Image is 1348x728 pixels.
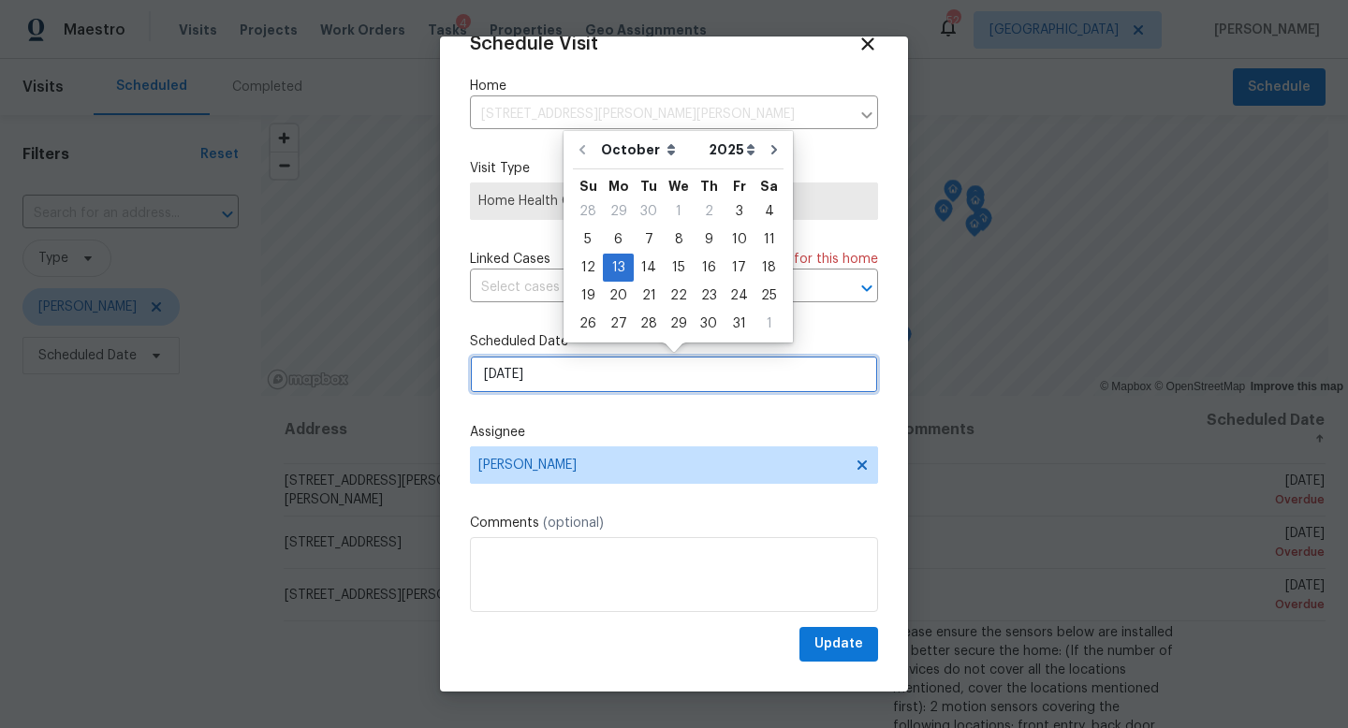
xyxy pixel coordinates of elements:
[733,180,746,193] abbr: Friday
[470,423,878,442] label: Assignee
[573,197,603,226] div: Sun Sep 28 2025
[664,311,694,337] div: 29
[634,282,664,310] div: Tue Oct 21 2025
[470,77,878,95] label: Home
[664,254,694,282] div: Wed Oct 15 2025
[634,226,664,254] div: Tue Oct 07 2025
[760,131,788,168] button: Go to next month
[596,136,704,164] select: Month
[664,282,694,310] div: Wed Oct 22 2025
[543,517,604,530] span: (optional)
[857,34,878,54] span: Close
[724,226,755,254] div: Fri Oct 10 2025
[634,311,664,337] div: 28
[664,226,694,254] div: Wed Oct 08 2025
[694,283,724,309] div: 23
[724,197,755,226] div: Fri Oct 03 2025
[470,250,550,269] span: Linked Cases
[603,255,634,281] div: 13
[470,159,878,178] label: Visit Type
[694,254,724,282] div: Thu Oct 16 2025
[668,180,689,193] abbr: Wednesday
[573,282,603,310] div: Sun Oct 19 2025
[470,332,878,351] label: Scheduled Date
[724,283,755,309] div: 24
[573,226,603,254] div: Sun Oct 05 2025
[664,197,694,226] div: Wed Oct 01 2025
[704,136,760,164] select: Year
[573,226,603,253] div: 5
[603,198,634,225] div: 29
[799,627,878,662] button: Update
[579,180,597,193] abbr: Sunday
[755,283,784,309] div: 25
[478,192,870,211] span: Home Health Checkup
[470,514,878,532] label: Comments
[664,283,694,309] div: 22
[814,633,863,656] span: Update
[634,226,664,253] div: 7
[603,197,634,226] div: Mon Sep 29 2025
[694,198,724,225] div: 2
[724,255,755,281] div: 17
[724,310,755,338] div: Fri Oct 31 2025
[573,254,603,282] div: Sun Oct 12 2025
[664,310,694,338] div: Wed Oct 29 2025
[603,226,634,253] div: 6
[470,35,598,53] span: Schedule Visit
[724,311,755,337] div: 31
[634,310,664,338] div: Tue Oct 28 2025
[664,255,694,281] div: 15
[664,226,694,253] div: 8
[568,131,596,168] button: Go to previous month
[755,197,784,226] div: Sat Oct 04 2025
[694,310,724,338] div: Thu Oct 30 2025
[694,226,724,254] div: Thu Oct 09 2025
[664,198,694,225] div: 1
[470,273,826,302] input: Select cases
[634,254,664,282] div: Tue Oct 14 2025
[755,226,784,253] div: 11
[694,255,724,281] div: 16
[640,180,657,193] abbr: Tuesday
[755,254,784,282] div: Sat Oct 18 2025
[755,226,784,254] div: Sat Oct 11 2025
[755,282,784,310] div: Sat Oct 25 2025
[755,310,784,338] div: Sat Nov 01 2025
[634,197,664,226] div: Tue Sep 30 2025
[694,311,724,337] div: 30
[755,255,784,281] div: 18
[634,255,664,281] div: 14
[755,311,784,337] div: 1
[573,255,603,281] div: 12
[724,226,755,253] div: 10
[634,283,664,309] div: 21
[603,282,634,310] div: Mon Oct 20 2025
[603,254,634,282] div: Mon Oct 13 2025
[634,198,664,225] div: 30
[724,198,755,225] div: 3
[603,311,634,337] div: 27
[694,197,724,226] div: Thu Oct 02 2025
[724,254,755,282] div: Fri Oct 17 2025
[573,310,603,338] div: Sun Oct 26 2025
[573,311,603,337] div: 26
[603,283,634,309] div: 20
[608,180,629,193] abbr: Monday
[700,180,718,193] abbr: Thursday
[478,458,845,473] span: [PERSON_NAME]
[854,275,880,301] button: Open
[603,310,634,338] div: Mon Oct 27 2025
[724,282,755,310] div: Fri Oct 24 2025
[755,198,784,225] div: 4
[573,283,603,309] div: 19
[760,180,778,193] abbr: Saturday
[470,356,878,393] input: M/D/YYYY
[694,282,724,310] div: Thu Oct 23 2025
[470,100,850,129] input: Enter in an address
[603,226,634,254] div: Mon Oct 06 2025
[573,198,603,225] div: 28
[694,226,724,253] div: 9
